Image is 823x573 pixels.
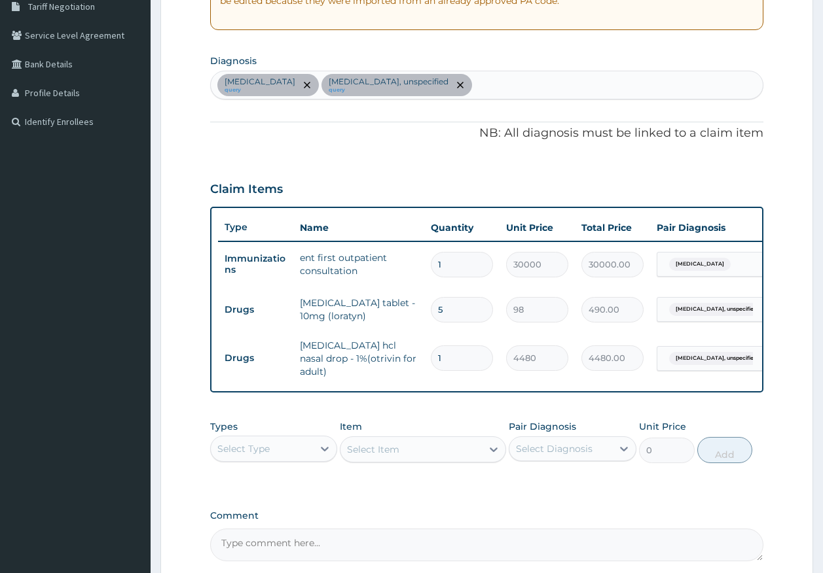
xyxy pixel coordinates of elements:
div: Select Diagnosis [516,442,593,455]
small: query [225,87,295,94]
th: Name [293,215,424,241]
button: Add [697,437,753,463]
td: Drugs [218,346,293,370]
h3: Claim Items [210,182,283,197]
span: [MEDICAL_DATA], unspecified [669,352,764,365]
div: Select Type [217,442,270,455]
label: Item [340,420,362,433]
label: Comment [210,510,764,521]
td: ent first outpatient consultation [293,245,424,284]
label: Pair Diagnosis [509,420,576,433]
p: [MEDICAL_DATA] [225,77,295,87]
p: [MEDICAL_DATA], unspecified [329,77,448,87]
th: Unit Price [500,215,575,241]
th: Quantity [424,215,500,241]
span: remove selection option [454,79,466,91]
label: Types [210,421,238,432]
td: [MEDICAL_DATA] hcl nasal drop - 1%(otrivin for adult) [293,332,424,385]
small: query [329,87,448,94]
td: Drugs [218,298,293,322]
p: NB: All diagnosis must be linked to a claim item [210,125,764,142]
span: [MEDICAL_DATA] [669,258,731,271]
label: Unit Price [639,420,686,433]
span: [MEDICAL_DATA], unspecified [669,303,764,316]
td: Immunizations [218,247,293,282]
th: Type [218,215,293,239]
span: Tariff Negotiation [28,1,95,12]
th: Pair Diagnosis [650,215,794,241]
td: [MEDICAL_DATA] tablet - 10mg (loratyn) [293,290,424,329]
label: Diagnosis [210,54,257,67]
span: remove selection option [301,79,313,91]
th: Total Price [575,215,650,241]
